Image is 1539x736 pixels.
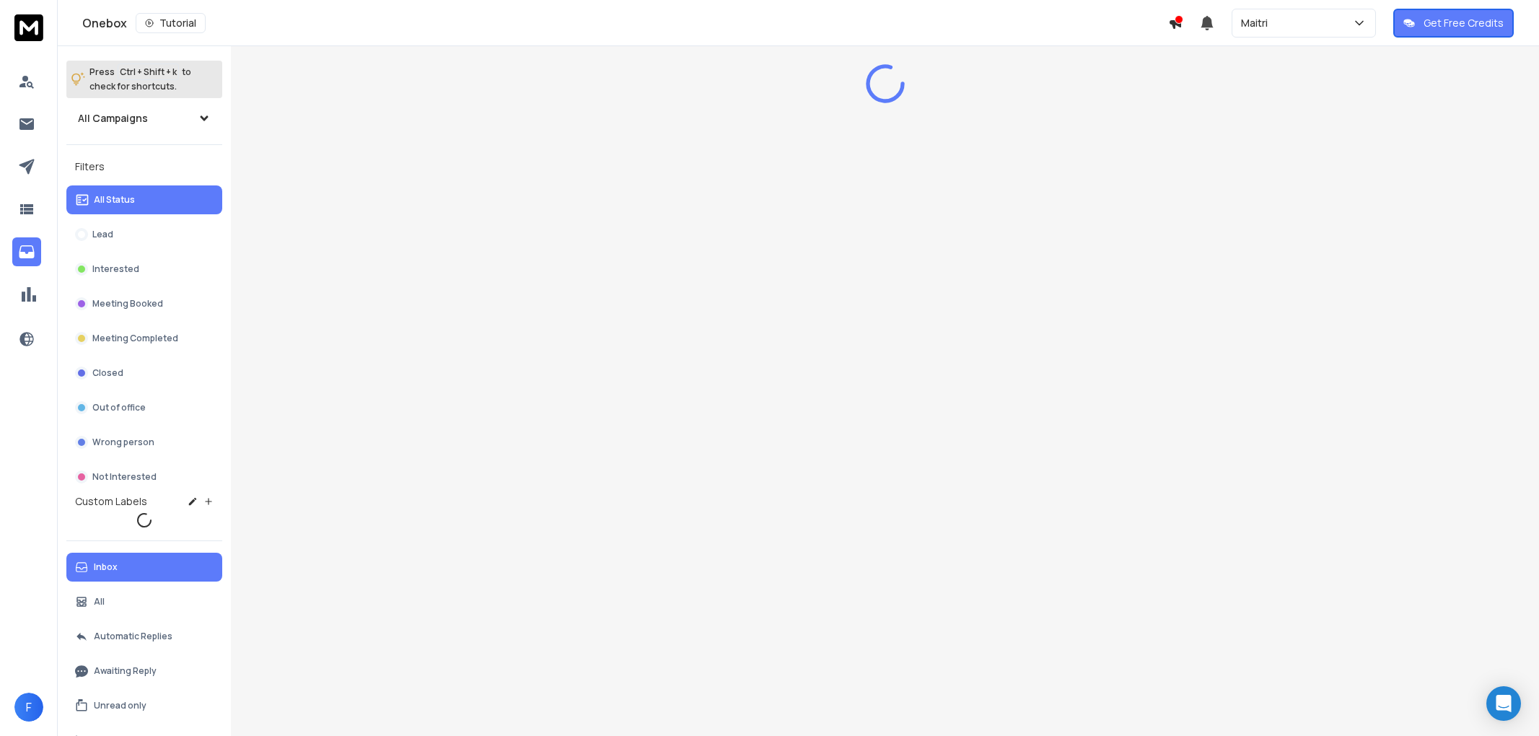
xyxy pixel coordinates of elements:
[82,13,1168,33] div: Onebox
[94,700,146,711] p: Unread only
[66,393,222,422] button: Out of office
[66,691,222,720] button: Unread only
[66,324,222,353] button: Meeting Completed
[89,65,191,94] p: Press to check for shortcuts.
[1424,16,1504,30] p: Get Free Credits
[66,185,222,214] button: All Status
[92,333,178,344] p: Meeting Completed
[66,104,222,133] button: All Campaigns
[66,289,222,318] button: Meeting Booked
[1486,686,1521,721] div: Open Intercom Messenger
[94,665,157,677] p: Awaiting Reply
[92,437,154,448] p: Wrong person
[66,587,222,616] button: All
[66,220,222,249] button: Lead
[14,693,43,722] button: F
[92,402,146,413] p: Out of office
[66,463,222,491] button: Not Interested
[75,494,147,509] h3: Custom Labels
[136,13,206,33] button: Tutorial
[1241,16,1273,30] p: Maitri
[1393,9,1514,38] button: Get Free Credits
[92,471,157,483] p: Not Interested
[66,359,222,387] button: Closed
[66,157,222,177] h3: Filters
[92,263,139,275] p: Interested
[66,657,222,685] button: Awaiting Reply
[66,622,222,651] button: Automatic Replies
[92,298,163,310] p: Meeting Booked
[66,255,222,284] button: Interested
[92,367,123,379] p: Closed
[66,428,222,457] button: Wrong person
[94,631,172,642] p: Automatic Replies
[92,229,113,240] p: Lead
[66,553,222,582] button: Inbox
[94,561,118,573] p: Inbox
[118,63,179,80] span: Ctrl + Shift + k
[78,111,148,126] h1: All Campaigns
[94,596,105,608] p: All
[94,194,135,206] p: All Status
